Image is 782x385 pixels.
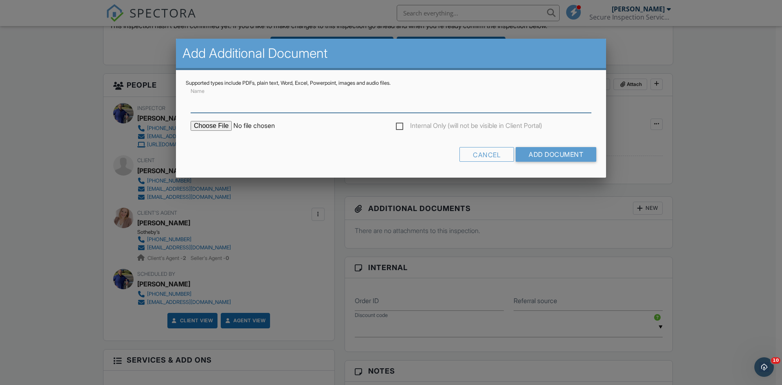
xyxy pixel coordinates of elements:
[516,147,596,162] input: Add Document
[191,88,204,95] label: Name
[754,357,774,377] iframe: Intercom live chat
[459,147,514,162] div: Cancel
[182,45,600,62] h2: Add Additional Document
[771,357,780,364] span: 10
[396,122,542,132] label: Internal Only (will not be visible in Client Portal)
[186,80,596,86] div: Supported types include PDFs, plain text, Word, Excel, Powerpoint, images and audio files.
